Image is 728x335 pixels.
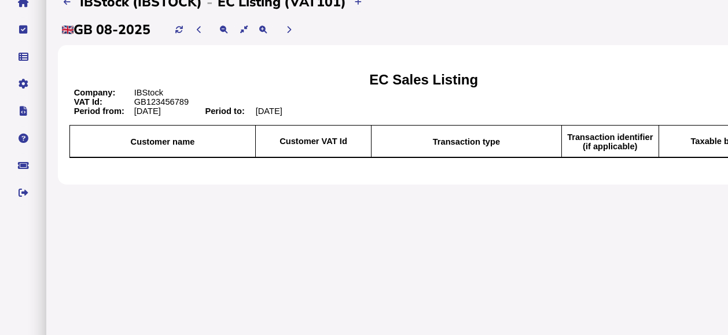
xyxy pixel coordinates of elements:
[62,21,150,39] h2: GB 08-2025
[280,20,299,39] button: Next period
[170,20,189,39] button: Refresh data for current period
[234,20,253,39] button: Reset the return view
[74,97,102,106] b: VAT Id:
[11,181,35,205] button: Sign out
[11,72,35,96] button: Manage settings
[369,72,478,87] span: EC Sales Listing
[205,106,244,116] b: Period to:
[134,97,189,106] span: GB123456789
[190,20,209,39] button: Previous period
[11,45,35,69] button: Data manager
[74,106,124,116] b: Period from:
[131,137,195,146] b: Customer name
[280,137,347,146] b: Customer VAT Id
[253,20,273,39] button: Make the return view larger
[11,153,35,178] button: Raise a support ticket
[215,20,234,39] button: Make the return view smaller
[74,88,116,97] b: Company:
[134,88,164,97] span: IBStock
[134,106,161,116] span: [DATE]
[433,137,500,146] span: Transaction type
[11,99,35,123] button: Developer hub links
[11,17,35,42] button: Tasks
[567,132,653,151] b: Transaction identifier (if applicable)
[256,106,282,116] span: [DATE]
[11,126,35,150] button: Help pages
[62,25,73,34] img: gb.png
